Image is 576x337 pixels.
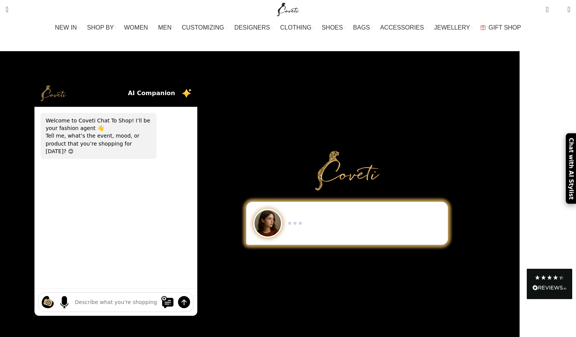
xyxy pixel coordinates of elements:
a: Site logo [275,6,301,12]
a: Search [2,2,12,17]
span: CUSTOMIZING [182,24,224,31]
a: MEN [158,20,174,35]
span: 0 [546,4,552,9]
img: GiftBag [480,25,486,30]
a: WOMEN [124,20,151,35]
img: REVIEWS.io [532,285,567,290]
span: SHOES [322,24,343,31]
img: Primary Gold [315,151,379,190]
a: NEW IN [55,20,80,35]
a: DESIGNERS [234,20,273,35]
span: GIFT SHOP [489,24,521,31]
span: NEW IN [55,24,77,31]
a: SHOES [322,20,345,35]
div: Chat to Shop demo [241,202,453,245]
a: SHOP BY [87,20,117,35]
div: Read All Reviews [527,269,572,299]
div: Main navigation [2,20,574,35]
div: My Wishlist [554,2,562,17]
div: Read All Reviews [532,284,567,293]
span: DESIGNERS [234,24,270,31]
span: BAGS [353,24,370,31]
span: MEN [158,24,172,31]
span: WOMEN [124,24,148,31]
a: CUSTOMIZING [182,20,227,35]
a: CLOTHING [280,20,314,35]
span: ACCESSORIES [380,24,424,31]
span: CLOTHING [280,24,312,31]
div: 4.28 Stars [534,274,565,281]
a: BAGS [353,20,372,35]
span: JEWELLERY [434,24,470,31]
a: GIFT SHOP [480,20,521,35]
a: ACCESSORIES [380,20,427,35]
span: 0 [556,8,562,13]
a: JEWELLERY [434,20,473,35]
a: 0 [542,2,552,17]
span: SHOP BY [87,24,114,31]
